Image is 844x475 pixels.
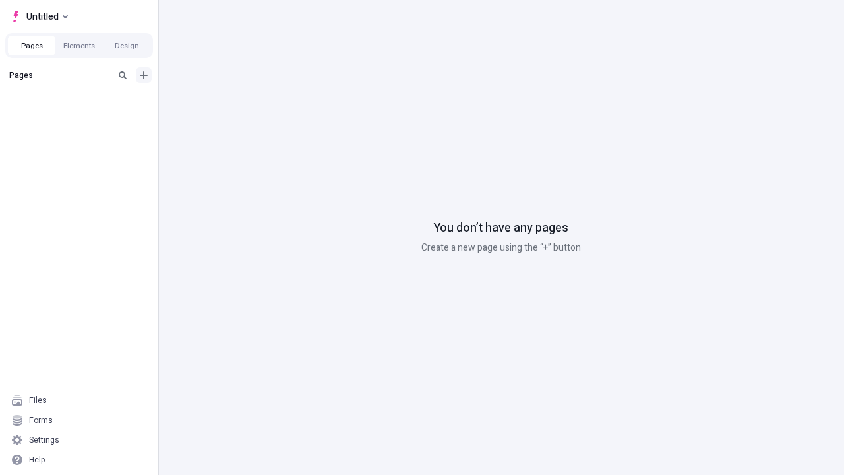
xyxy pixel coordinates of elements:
p: You don’t have any pages [434,220,568,237]
div: Forms [29,415,53,426]
button: Design [103,36,150,55]
p: Create a new page using the “+” button [421,241,581,255]
div: Pages [9,70,109,80]
button: Add new [136,67,152,83]
div: Help [29,455,45,465]
span: Untitled [26,9,59,24]
div: Files [29,395,47,406]
button: Pages [8,36,55,55]
button: Elements [55,36,103,55]
div: Settings [29,435,59,445]
button: Select site [5,7,73,26]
